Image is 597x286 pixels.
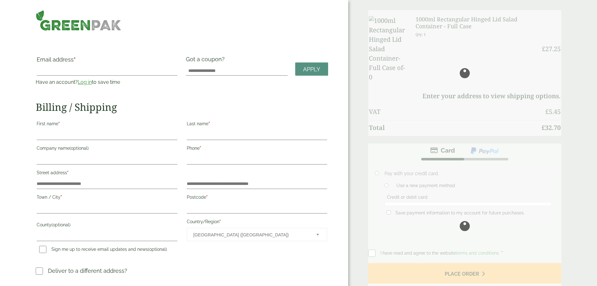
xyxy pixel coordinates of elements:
[67,170,69,175] abbr: required
[39,246,46,253] input: Sign me up to receive email updates and news(optional)
[74,56,76,63] abbr: required
[200,146,201,151] abbr: required
[219,219,221,224] abbr: required
[208,121,210,126] abbr: required
[186,56,227,66] label: Got a coupon?
[187,144,327,154] label: Phone
[37,57,177,66] label: Email address
[193,228,308,241] span: United Kingdom (UK)
[37,193,177,203] label: Town / City
[48,267,127,275] p: Deliver to a different address?
[37,168,177,179] label: Street address
[36,101,328,113] h2: Billing / Shipping
[148,247,167,252] span: (optional)
[36,78,178,86] p: Have an account? to save time
[51,222,71,227] span: (optional)
[187,228,327,241] span: Country/Region
[58,121,60,126] abbr: required
[37,220,177,231] label: County
[37,119,177,130] label: First name
[37,247,170,254] label: Sign me up to receive email updates and news
[187,193,327,203] label: Postcode
[303,66,320,73] span: Apply
[187,217,327,228] label: Country/Region
[60,195,62,200] abbr: required
[295,62,328,76] a: Apply
[37,144,177,154] label: Company name
[187,119,327,130] label: Last name
[78,79,92,85] a: Log in
[70,146,89,151] span: (optional)
[206,195,208,200] abbr: required
[36,10,121,31] img: GreenPak Supplies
